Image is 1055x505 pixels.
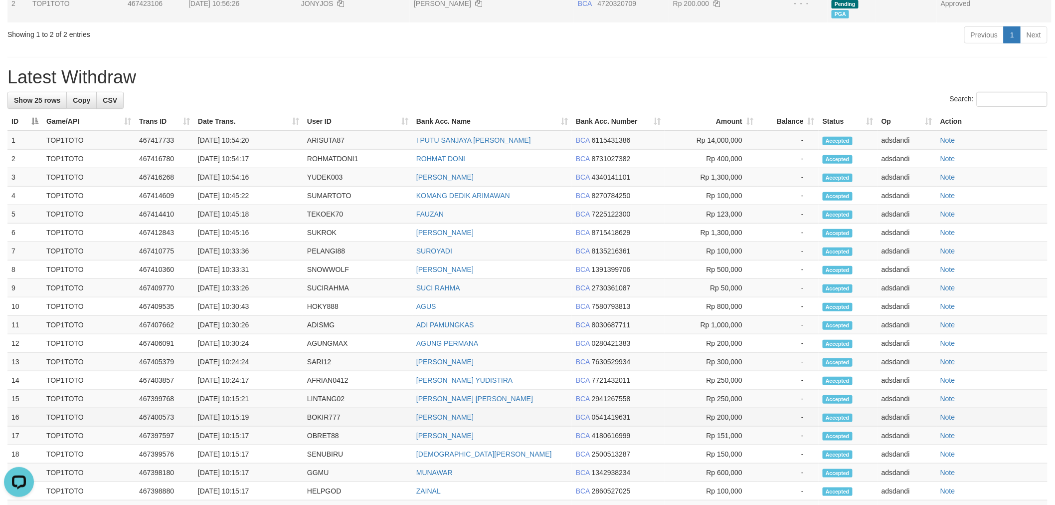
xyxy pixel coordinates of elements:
td: - [757,150,819,168]
span: Accepted [823,284,853,293]
td: AFRIAN0412 [303,371,412,390]
a: Note [940,302,955,310]
a: ROHMAT DONI [416,155,465,163]
td: Rp 400,000 [665,150,757,168]
a: CSV [96,92,124,109]
span: BCA [576,284,590,292]
td: 2 [7,150,42,168]
td: - [757,187,819,205]
td: Rp 151,000 [665,427,757,445]
td: BOKIR777 [303,408,412,427]
td: [DATE] 10:45:16 [194,224,303,242]
td: 467399576 [135,445,194,464]
div: Showing 1 to 2 of 2 entries [7,25,432,39]
td: adsdandi [878,224,936,242]
td: 3 [7,168,42,187]
span: Accepted [823,358,853,367]
td: SARI12 [303,353,412,371]
td: [DATE] 10:15:17 [194,427,303,445]
td: TOP1TOTO [42,408,135,427]
span: Accepted [823,137,853,145]
a: Note [940,136,955,144]
a: Note [940,469,955,477]
td: - [757,168,819,187]
a: SUROYADI [416,247,452,255]
td: TOP1TOTO [42,334,135,353]
td: - [757,482,819,501]
td: 467412843 [135,224,194,242]
td: 10 [7,297,42,316]
td: [DATE] 10:15:17 [194,445,303,464]
td: 467414410 [135,205,194,224]
span: Copy 7630529934 to clipboard [592,358,631,366]
td: [DATE] 10:54:16 [194,168,303,187]
td: 467417733 [135,131,194,150]
td: [DATE] 10:15:21 [194,390,303,408]
td: adsdandi [878,279,936,297]
td: SUCIRAHMA [303,279,412,297]
span: Copy 2500513287 to clipboard [592,450,631,458]
td: TOP1TOTO [42,464,135,482]
td: TOP1TOTO [42,316,135,334]
a: Note [940,173,955,181]
td: - [757,408,819,427]
a: KOMANG DEDIK ARIMAWAN [416,192,510,200]
td: 467416780 [135,150,194,168]
td: adsdandi [878,297,936,316]
td: - [757,316,819,334]
td: TOP1TOTO [42,427,135,445]
span: BCA [576,450,590,458]
td: SNOWWOLF [303,260,412,279]
td: Rp 150,000 [665,445,757,464]
td: Rp 123,000 [665,205,757,224]
td: TOP1TOTO [42,131,135,150]
label: Search: [950,92,1048,107]
td: adsdandi [878,408,936,427]
td: ROHMATDONI1 [303,150,412,168]
a: Note [940,284,955,292]
a: [DEMOGRAPHIC_DATA][PERSON_NAME] [416,450,552,458]
h1: Latest Withdraw [7,67,1048,87]
span: Copy 2860527025 to clipboard [592,487,631,495]
a: Note [940,229,955,237]
span: BCA [576,469,590,477]
span: Copy 1391399706 to clipboard [592,265,631,273]
td: - [757,371,819,390]
td: ADISMG [303,316,412,334]
td: Rp 14,000,000 [665,131,757,150]
span: Copy 2941267558 to clipboard [592,395,631,403]
span: Accepted [823,469,853,478]
span: BCA [576,265,590,273]
span: Copy 2730361087 to clipboard [592,284,631,292]
td: AGUNGMAX [303,334,412,353]
td: - [757,279,819,297]
td: - [757,260,819,279]
td: - [757,242,819,260]
td: TEKOEK70 [303,205,412,224]
td: [DATE] 10:24:24 [194,353,303,371]
td: GGMU [303,464,412,482]
td: 467405379 [135,353,194,371]
td: - [757,224,819,242]
td: 467406091 [135,334,194,353]
th: Game/API: activate to sort column ascending [42,112,135,131]
span: BCA [576,487,590,495]
td: adsdandi [878,427,936,445]
span: BCA [576,302,590,310]
td: [DATE] 10:15:17 [194,464,303,482]
td: adsdandi [878,482,936,501]
td: 12 [7,334,42,353]
span: Copy 7225122300 to clipboard [592,210,631,218]
span: Copy 8030687711 to clipboard [592,321,631,329]
span: BCA [576,155,590,163]
td: - [757,390,819,408]
span: CSV [103,96,117,104]
a: Note [940,487,955,495]
td: - [757,464,819,482]
td: 467414609 [135,187,194,205]
span: BCA [576,413,590,421]
td: adsdandi [878,260,936,279]
td: 467416268 [135,168,194,187]
td: [DATE] 10:33:31 [194,260,303,279]
td: HOKY888 [303,297,412,316]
